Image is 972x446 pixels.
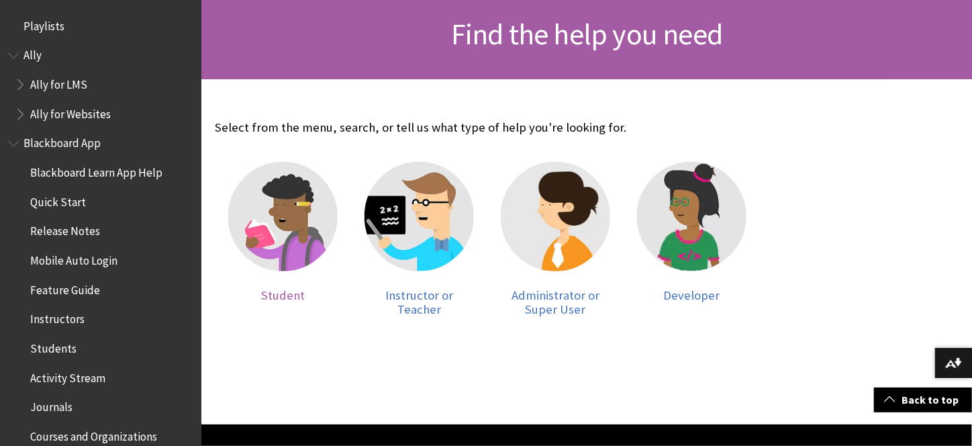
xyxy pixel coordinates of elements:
[23,44,42,62] span: Ally
[30,308,85,326] span: Instructors
[512,287,599,318] span: Administrator or Super User
[30,73,87,91] span: Ally for LMS
[30,425,157,443] span: Courses and Organizations
[261,287,305,303] span: Student
[215,119,760,136] p: Select from the menu, search, or tell us what type of help you're looking for.
[501,162,610,271] img: Administrator
[30,103,111,121] span: Ally for Websites
[451,15,722,52] span: Find the help you need
[364,162,474,317] a: Instructor Instructor or Teacher
[30,249,117,267] span: Mobile Auto Login
[874,388,972,412] a: Back to top
[30,161,162,179] span: Blackboard Learn App Help
[23,15,64,33] span: Playlists
[8,15,193,38] nav: Book outline for Playlists
[30,279,100,297] span: Feature Guide
[30,191,86,209] span: Quick Start
[664,287,720,303] span: Developer
[501,162,610,317] a: Administrator Administrator or Super User
[30,337,77,355] span: Students
[364,162,474,271] img: Instructor
[637,162,746,317] a: Developer
[30,367,105,385] span: Activity Stream
[228,162,338,317] a: Student Student
[228,162,338,271] img: Student
[30,396,72,414] span: Journals
[385,287,453,318] span: Instructor or Teacher
[30,220,100,238] span: Release Notes
[8,44,193,126] nav: Book outline for Anthology Ally Help
[23,132,101,150] span: Blackboard App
